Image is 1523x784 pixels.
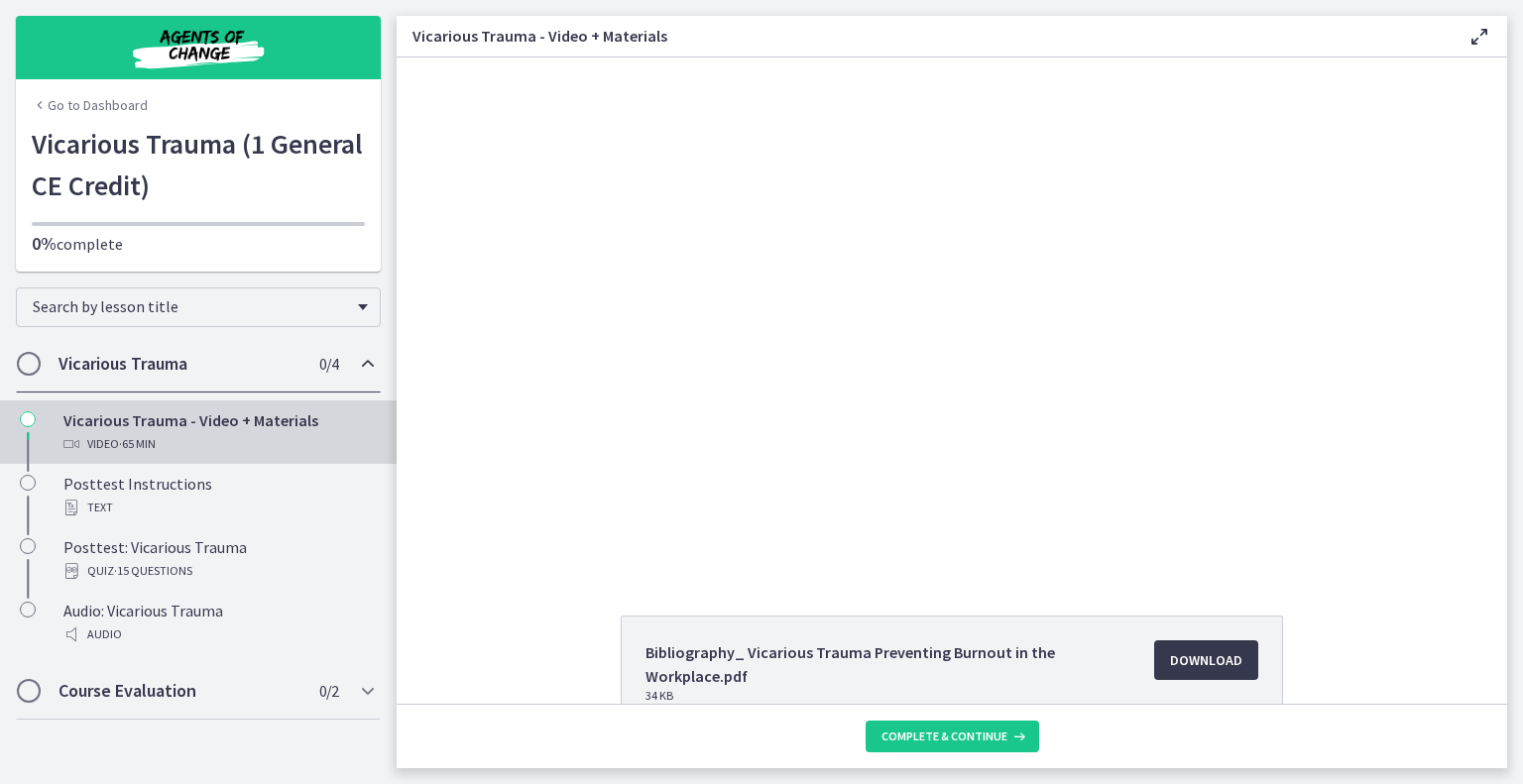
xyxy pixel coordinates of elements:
span: 0% [32,232,57,255]
span: Bibliography_ Vicarious Trauma Preventing Burnout in the Workplace.pdf [645,640,1130,688]
iframe: Video Lesson [397,57,1507,570]
h2: Course Evaluation [59,679,300,703]
div: Video [63,432,373,456]
h1: Vicarious Trauma (1 General CE Credit) [32,123,365,206]
span: Download [1170,648,1242,672]
div: Vicarious Trauma - Video + Materials [63,408,373,456]
a: Download [1154,640,1258,680]
img: Agents of Change [79,24,317,71]
div: Audio: Vicarious Trauma [63,599,373,646]
a: Go to Dashboard [32,95,148,115]
button: Complete & continue [866,721,1039,752]
p: complete [32,232,365,256]
span: 0 / 2 [319,679,338,703]
span: 0 / 4 [319,352,338,376]
span: Search by lesson title [33,296,348,316]
h2: Vicarious Trauma [59,352,300,376]
span: · 15 Questions [114,559,192,583]
div: Quiz [63,559,373,583]
span: 34 KB [645,688,1130,704]
div: Posttest Instructions [63,472,373,519]
span: · 65 min [119,432,156,456]
div: Search by lesson title [16,287,381,327]
div: Audio [63,622,373,646]
span: Complete & continue [881,728,1007,744]
h3: Vicarious Trauma - Video + Materials [412,24,1436,48]
div: Text [63,496,373,519]
div: Posttest: Vicarious Trauma [63,535,373,583]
